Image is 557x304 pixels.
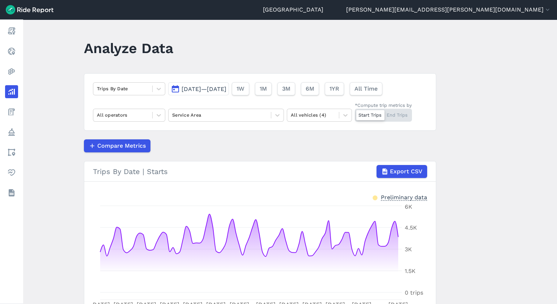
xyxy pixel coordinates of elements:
button: [PERSON_NAME][EMAIL_ADDRESS][PERSON_NAME][DOMAIN_NAME] [346,5,551,14]
button: All Time [350,82,382,95]
span: 1YR [329,84,339,93]
img: Ride Report [6,5,54,14]
button: 1M [255,82,272,95]
button: Export CSV [377,165,427,178]
a: Datasets [5,186,18,199]
a: Heatmaps [5,65,18,78]
span: [DATE]—[DATE] [182,86,226,92]
a: [GEOGRAPHIC_DATA] [263,5,323,14]
span: 3M [282,84,290,93]
span: 1W [237,84,245,93]
a: Policy [5,126,18,139]
h1: Analyze Data [84,38,173,58]
a: Analyze [5,85,18,98]
a: Health [5,166,18,179]
div: Trips By Date | Starts [93,165,427,178]
div: *Compute trip metrics by [355,102,412,109]
tspan: 6K [405,203,412,210]
tspan: 0 trips [405,289,423,296]
span: Export CSV [390,167,422,176]
button: 1W [232,82,249,95]
tspan: 3K [405,246,412,253]
a: Report [5,25,18,38]
a: Fees [5,105,18,118]
button: 6M [301,82,319,95]
div: Preliminary data [381,193,427,201]
span: All Time [354,84,378,93]
button: 1YR [325,82,344,95]
span: Compare Metrics [97,142,146,150]
button: Compare Metrics [84,139,150,152]
button: [DATE]—[DATE] [168,82,229,95]
span: 1M [260,84,267,93]
tspan: 1.5K [405,268,416,274]
a: Realtime [5,45,18,58]
button: 3M [277,82,295,95]
span: 6M [306,84,314,93]
tspan: 4.5K [405,224,417,231]
a: Areas [5,146,18,159]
